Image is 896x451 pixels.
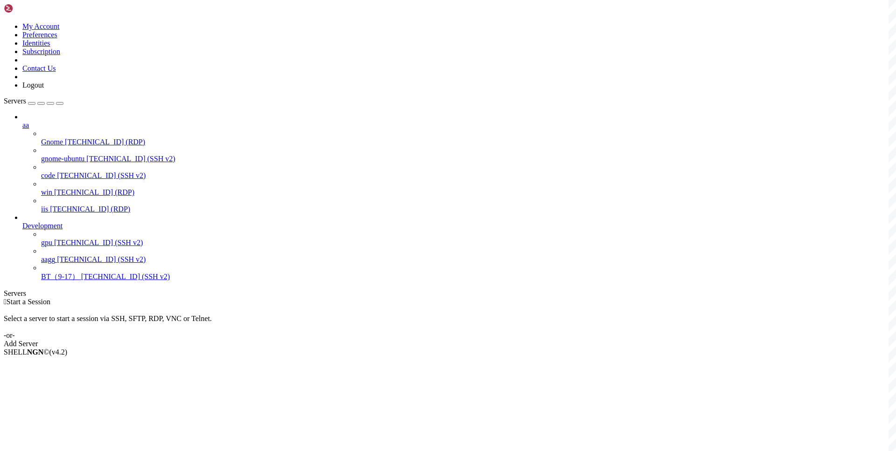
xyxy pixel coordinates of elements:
a: My Account [22,22,60,30]
a: Development [22,222,892,230]
li: aa [22,113,892,213]
a: code [TECHNICAL_ID] (SSH v2) [41,171,892,180]
a: gpu [TECHNICAL_ID] (SSH v2) [41,239,892,247]
a: aa [22,121,892,130]
span: win [41,188,52,196]
span: [TECHNICAL_ID] (SSH v2) [54,239,143,246]
img: Shellngn [4,4,57,13]
li: Development [22,213,892,282]
a: win [TECHNICAL_ID] (RDP) [41,188,892,197]
span: [TECHNICAL_ID] (SSH v2) [86,155,175,163]
b: NGN [27,348,44,356]
div: Select a server to start a session via SSH, SFTP, RDP, VNC or Telnet. -or- [4,306,892,340]
span: aa [22,121,29,129]
span: gnome-ubuntu [41,155,84,163]
a: Logout [22,81,44,89]
span: Gnome [41,138,63,146]
li: gpu [TECHNICAL_ID] (SSH v2) [41,230,892,247]
span: 4.2.0 [49,348,68,356]
a: BT（9-17） [TECHNICAL_ID] (SSH v2) [41,272,892,282]
span: Servers [4,97,26,105]
a: Subscription [22,48,60,55]
a: aagg [TECHNICAL_ID] (SSH v2) [41,255,892,264]
span: Development [22,222,63,230]
li: Gnome [TECHNICAL_ID] (RDP) [41,130,892,146]
span: iis [41,205,48,213]
li: gnome-ubuntu [TECHNICAL_ID] (SSH v2) [41,146,892,163]
li: iis [TECHNICAL_ID] (RDP) [41,197,892,213]
span: [TECHNICAL_ID] (RDP) [54,188,134,196]
span:  [4,298,7,306]
span: [TECHNICAL_ID] (SSH v2) [57,171,146,179]
div: Servers [4,289,892,298]
li: aagg [TECHNICAL_ID] (SSH v2) [41,247,892,264]
span: [TECHNICAL_ID] (SSH v2) [57,255,146,263]
span: Start a Session [7,298,50,306]
span: SHELL © [4,348,67,356]
a: Gnome [TECHNICAL_ID] (RDP) [41,138,892,146]
li: BT（9-17） [TECHNICAL_ID] (SSH v2) [41,264,892,282]
span: [TECHNICAL_ID] (SSH v2) [81,273,170,280]
a: Servers [4,97,63,105]
a: iis [TECHNICAL_ID] (RDP) [41,205,892,213]
a: Identities [22,39,50,47]
div: Add Server [4,340,892,348]
span: code [41,171,55,179]
span: aagg [41,255,55,263]
span: gpu [41,239,52,246]
li: win [TECHNICAL_ID] (RDP) [41,180,892,197]
a: Preferences [22,31,57,39]
span: [TECHNICAL_ID] (RDP) [50,205,130,213]
li: code [TECHNICAL_ID] (SSH v2) [41,163,892,180]
span: [TECHNICAL_ID] (RDP) [65,138,145,146]
a: Contact Us [22,64,56,72]
a: gnome-ubuntu [TECHNICAL_ID] (SSH v2) [41,155,892,163]
span: BT（9-17） [41,273,79,280]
